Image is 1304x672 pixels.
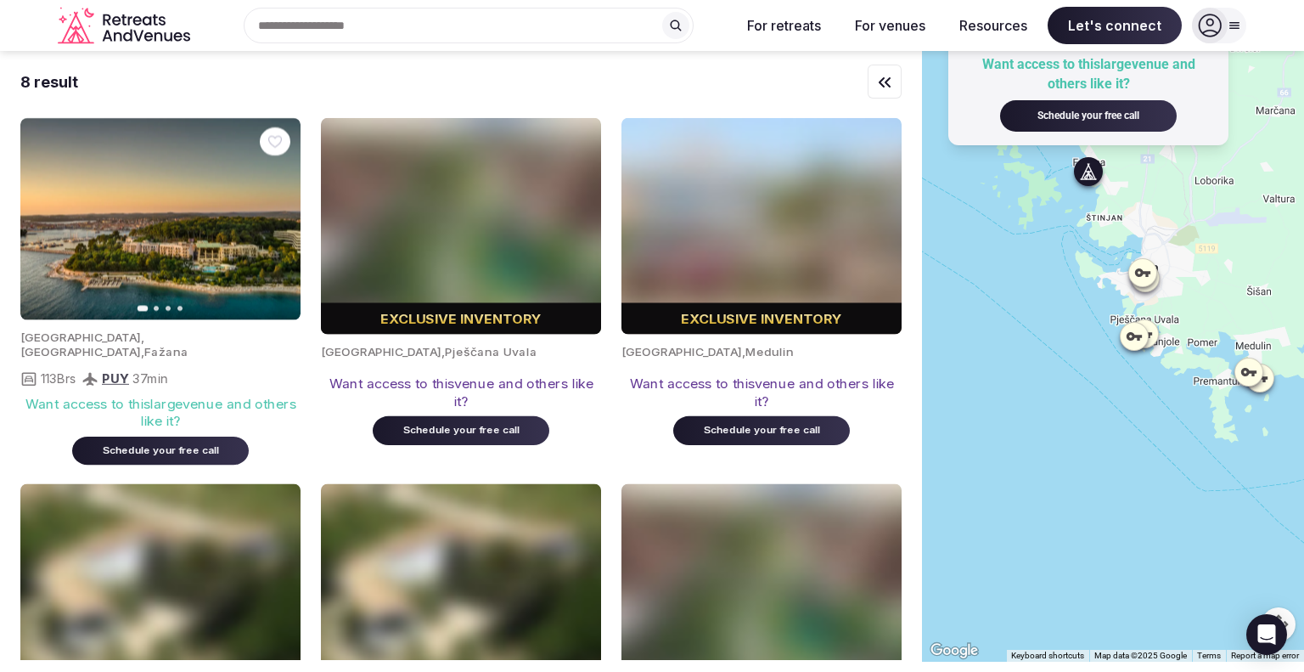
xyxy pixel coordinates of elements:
[1048,7,1182,44] span: Let's connect
[841,7,939,44] button: For venues
[93,444,228,458] div: Schedule your free call
[166,306,171,311] button: Go to slide 3
[20,118,301,320] img: Featured image for venue
[946,7,1041,44] button: Resources
[441,345,445,359] span: ,
[321,118,601,335] img: Blurred cover image for a premium venue
[20,71,78,93] div: 8 result
[621,309,902,328] div: Exclusive inventory
[745,345,794,359] span: Medulin
[621,118,902,335] img: Blurred cover image for a premium venue
[138,305,149,311] button: Go to slide 1
[1262,607,1296,641] button: Map camera controls
[1094,651,1187,660] span: Map data ©2025 Google
[321,345,441,359] span: [GEOGRAPHIC_DATA]
[1011,650,1084,662] button: Keyboard shortcuts
[144,346,188,359] span: Fažana
[20,330,141,344] span: [GEOGRAPHIC_DATA]
[132,371,167,387] span: 37 min
[20,395,301,430] div: Want access to this large venue and others like it?
[673,421,850,438] a: Schedule your free call
[177,306,183,311] button: Go to slide 4
[1246,614,1287,655] div: Open Intercom Messenger
[141,330,144,344] span: ,
[58,7,194,45] a: Visit the homepage
[926,640,982,662] a: Open this area in Google Maps (opens a new window)
[621,345,742,359] span: [GEOGRAPHIC_DATA]
[41,371,76,387] span: 113 Brs
[445,345,537,359] span: Pješčana Uvala
[742,345,745,359] span: ,
[1197,651,1221,660] a: Terms (opens in new tab)
[321,375,601,409] div: Want access to this venue and others like it?
[373,421,549,438] a: Schedule your free call
[154,306,159,311] button: Go to slide 2
[58,7,194,45] svg: Retreats and Venues company logo
[962,55,1215,93] div: Want access to this large venue and others like it?
[321,309,601,328] div: Exclusive inventory
[393,425,529,438] div: Schedule your free call
[1231,651,1299,660] a: Report a map error
[621,375,902,409] div: Want access to this venue and others like it?
[1020,109,1156,123] div: Schedule your free call
[102,372,129,387] span: PUY
[926,640,982,662] img: Google
[694,425,829,438] div: Schedule your free call
[20,346,141,359] span: [GEOGRAPHIC_DATA]
[141,346,144,359] span: ,
[1000,110,1177,121] a: Schedule your free call
[733,7,835,44] button: For retreats
[72,441,249,457] a: Schedule your free call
